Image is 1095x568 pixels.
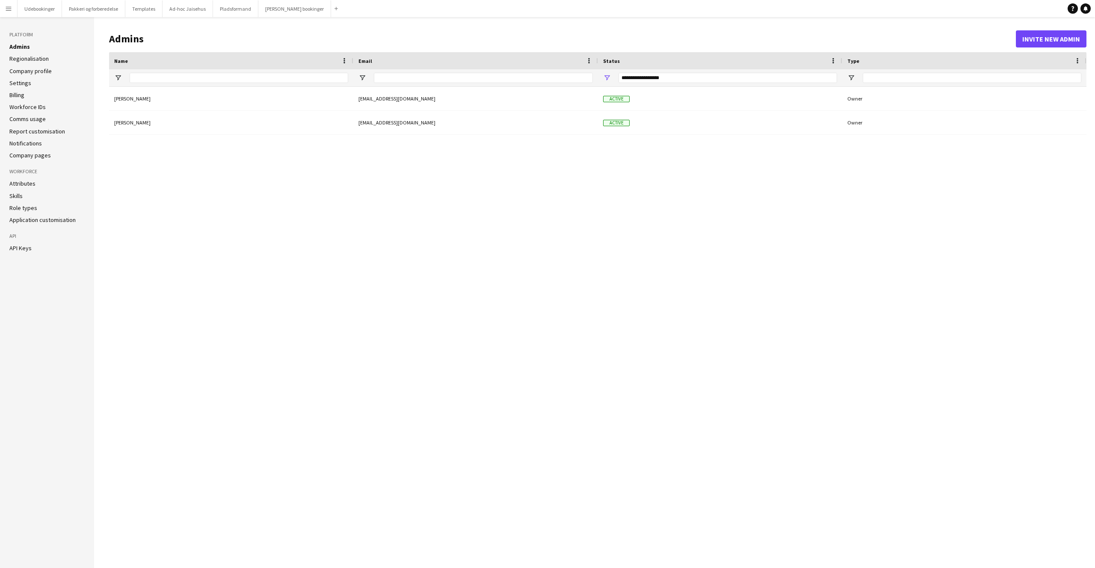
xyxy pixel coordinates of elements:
[603,74,611,82] button: Open Filter Menu
[9,31,85,38] h3: Platform
[9,168,85,175] h3: Workforce
[374,73,593,83] input: Email Filter Input
[130,73,348,83] input: Name Filter Input
[125,0,163,17] button: Templates
[9,180,36,187] a: Attributes
[9,43,30,50] a: Admins
[842,87,1086,110] div: Owner
[9,151,51,159] a: Company pages
[9,91,24,99] a: Billing
[9,232,85,240] h3: API
[109,111,353,134] div: [PERSON_NAME]
[847,74,855,82] button: Open Filter Menu
[358,58,372,64] span: Email
[114,74,122,82] button: Open Filter Menu
[358,74,366,82] button: Open Filter Menu
[603,120,630,126] span: Active
[842,111,1086,134] div: Owner
[9,115,46,123] a: Comms usage
[9,79,31,87] a: Settings
[9,103,46,111] a: Workforce IDs
[9,192,23,200] a: Skills
[847,58,859,64] span: Type
[114,58,128,64] span: Name
[863,73,1081,83] input: Type Filter Input
[18,0,62,17] button: Udebookinger
[213,0,258,17] button: Pladsformand
[9,139,42,147] a: Notifications
[62,0,125,17] button: Pakkeri og forberedelse
[109,33,1016,45] h1: Admins
[163,0,213,17] button: Ad-hoc Jaisehus
[353,111,598,134] div: [EMAIL_ADDRESS][DOMAIN_NAME]
[9,244,32,252] a: API Keys
[9,216,76,224] a: Application customisation
[603,58,620,64] span: Status
[258,0,331,17] button: [PERSON_NAME] bookinger
[1016,30,1086,47] button: Invite new admin
[9,127,65,135] a: Report customisation
[603,96,630,102] span: Active
[353,87,598,110] div: [EMAIL_ADDRESS][DOMAIN_NAME]
[9,55,49,62] a: Regionalisation
[9,204,37,212] a: Role types
[109,87,353,110] div: [PERSON_NAME]
[9,67,52,75] a: Company profile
